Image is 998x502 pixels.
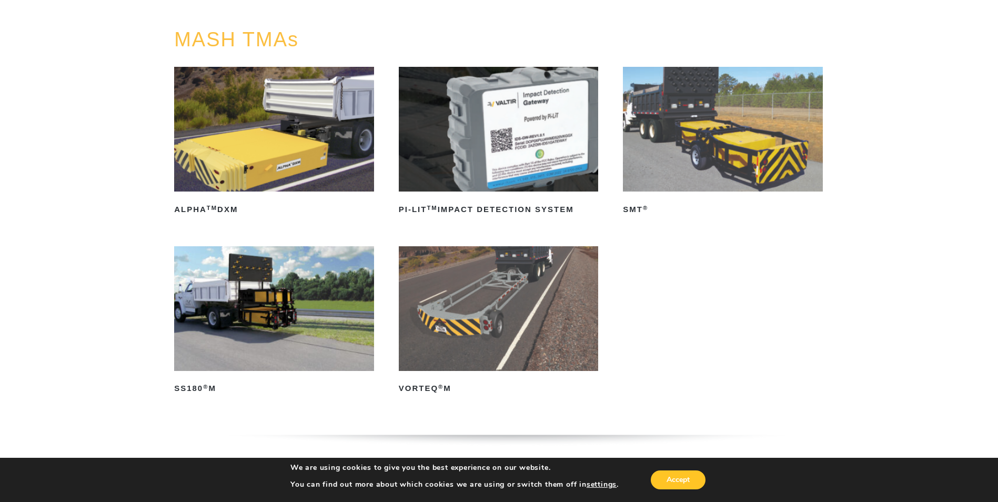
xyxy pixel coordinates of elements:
h2: PI-LIT Impact Detection System [399,201,599,218]
h2: SS180 M [174,380,374,397]
a: SS180®M [174,246,374,397]
h2: VORTEQ M [399,380,599,397]
button: Accept [651,470,705,489]
sup: TM [427,205,437,211]
sup: ® [643,205,648,211]
a: MASH TMAs [174,28,299,51]
p: We are using cookies to give you the best experience on our website. [290,463,619,473]
a: SMT® [623,67,823,218]
h2: SMT [623,201,823,218]
button: settings [587,480,617,489]
sup: ® [438,384,443,390]
p: You can find out more about which cookies we are using or switch them off in . [290,480,619,489]
sup: ® [203,384,208,390]
a: PI-LITTMImpact Detection System [399,67,599,218]
sup: TM [207,205,217,211]
a: VORTEQ®M [399,246,599,397]
a: ALPHATMDXM [174,67,374,218]
h2: ALPHA DXM [174,201,374,218]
